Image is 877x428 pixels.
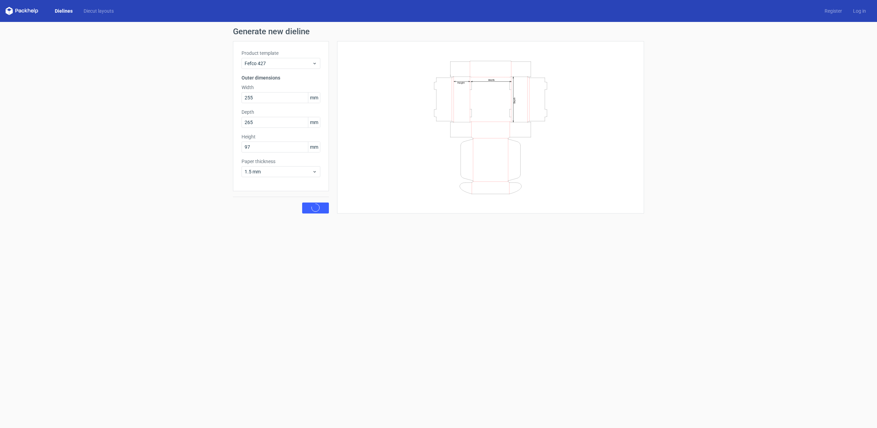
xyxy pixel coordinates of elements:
a: Log in [848,8,872,14]
text: Depth [513,97,516,103]
label: Product template [242,50,320,57]
label: Paper thickness [242,158,320,165]
a: Diecut layouts [78,8,119,14]
span: mm [308,142,320,152]
span: Fefco 427 [245,60,312,67]
h1: Generate new dieline [233,27,644,36]
span: 1.5 mm [245,168,312,175]
label: Depth [242,109,320,115]
a: Register [819,8,848,14]
span: mm [308,93,320,103]
text: Height [457,81,465,84]
text: Width [488,78,495,81]
label: Width [242,84,320,91]
a: Dielines [49,8,78,14]
span: mm [308,117,320,127]
h3: Outer dimensions [242,74,320,81]
label: Height [242,133,320,140]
